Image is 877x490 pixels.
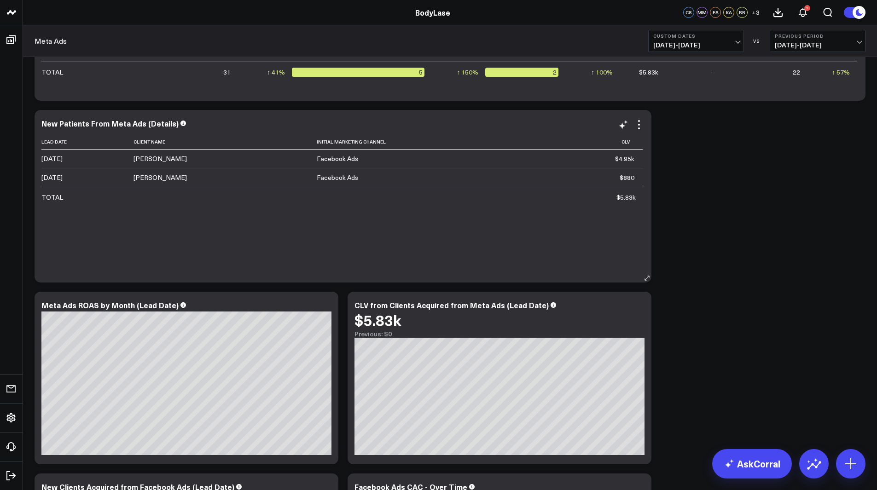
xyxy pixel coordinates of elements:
div: [PERSON_NAME] [134,173,187,182]
div: 2 [485,68,558,77]
div: $4.95k [615,154,634,163]
th: Clv [561,134,643,150]
th: Initial Marketing Channel [317,134,560,150]
button: +3 [750,7,761,18]
a: AskCorral [712,449,792,478]
div: $880 [620,173,634,182]
div: $5.83k [354,311,401,328]
div: 1 [804,5,810,11]
span: [DATE] - [DATE] [775,41,860,49]
button: Previous Period[DATE]-[DATE] [770,30,865,52]
div: ↑ 100% [591,68,613,77]
th: Client Name [134,134,317,150]
div: 31 [223,68,231,77]
th: Lead Date [41,134,134,150]
div: ↑ 57% [832,68,850,77]
div: ↑ 41% [267,68,285,77]
div: MM [697,7,708,18]
div: CS [683,7,694,18]
div: TOTAL [41,68,63,77]
div: EA [710,7,721,18]
div: [DATE] [41,173,63,182]
div: New Patients From Meta Ads (Details) [41,118,179,128]
div: Meta Ads ROAS by Month (Lead Date) [41,300,179,310]
div: $5.83k [639,68,658,77]
div: Facebook Ads [317,173,358,182]
div: Facebook Ads [317,154,358,163]
b: Custom Dates [653,33,739,39]
div: 22 [793,68,800,77]
div: TOTAL [41,193,63,202]
div: [DATE] [41,154,63,163]
div: KA [723,7,734,18]
div: Previous: $0 [354,330,645,338]
div: CLV from Clients Acquired from Meta Ads (Lead Date) [354,300,549,310]
a: BodyLase [415,7,450,17]
div: [PERSON_NAME] [134,154,187,163]
div: $5.83k [616,193,636,202]
div: BB [737,7,748,18]
button: Custom Dates[DATE]-[DATE] [648,30,744,52]
div: ↑ 150% [457,68,478,77]
span: [DATE] - [DATE] [653,41,739,49]
div: - [710,68,713,77]
div: VS [749,38,765,44]
b: Previous Period [775,33,860,39]
a: Meta Ads [35,36,67,46]
span: + 3 [752,9,760,16]
div: 5 [292,68,424,77]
